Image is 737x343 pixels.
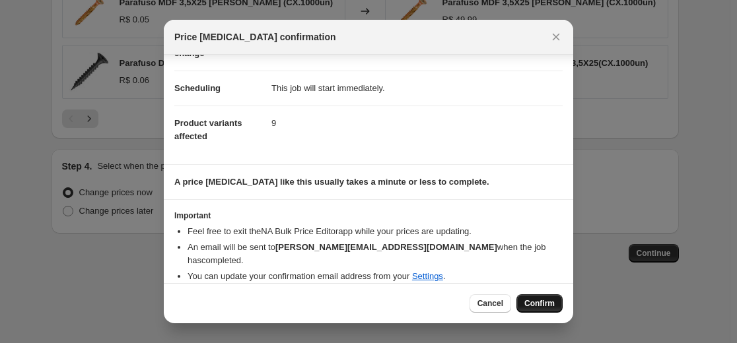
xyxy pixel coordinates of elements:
span: Product variants affected [174,118,242,141]
span: Scheduling [174,83,221,93]
dd: 9 [271,106,563,140]
b: A price [MEDICAL_DATA] like this usually takes a minute or less to complete. [174,177,489,187]
button: Cancel [470,294,511,313]
span: Cancel [477,298,503,309]
dd: This job will start immediately. [271,71,563,106]
li: Feel free to exit the NA Bulk Price Editor app while your prices are updating. [188,225,563,238]
li: You can update your confirmation email address from your . [188,270,563,283]
li: An email will be sent to when the job has completed . [188,241,563,267]
a: Settings [412,271,443,281]
h3: Important [174,210,563,221]
button: Close [547,28,565,46]
span: Price [MEDICAL_DATA] confirmation [174,30,336,44]
button: Confirm [516,294,563,313]
b: [PERSON_NAME][EMAIL_ADDRESS][DOMAIN_NAME] [275,242,497,252]
span: Confirm [524,298,555,309]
